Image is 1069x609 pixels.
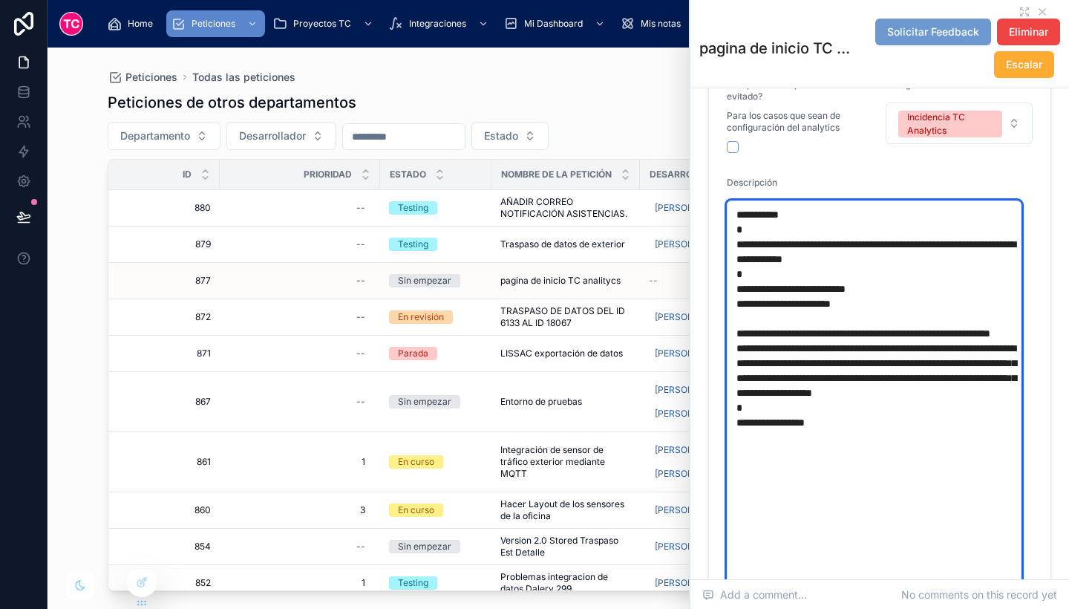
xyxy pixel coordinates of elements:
a: Peticiones [166,10,265,37]
a: Home [102,10,163,37]
a: Entorno de pruebas [500,396,631,408]
a: AÑADIR CORREO NOTIFICACIÓN ASISTENCIAS. [500,196,631,220]
a: Testing [389,201,483,215]
a: En curso [389,455,483,469]
a: Parada [389,347,483,360]
button: Eliminar [997,19,1060,45]
a: Todas las peticiones [192,70,295,85]
div: Sin empezar [398,274,451,287]
a: [PERSON_NAME] [649,199,733,217]
a: Traspaso de datos de exterior [500,238,631,250]
button: Select Button [108,122,220,150]
div: -- [356,238,365,250]
span: -- [649,275,658,287]
h1: Peticiones de otros departamentos [108,92,356,113]
a: [PERSON_NAME] [649,405,733,423]
span: Home [128,18,153,30]
div: Testing [398,576,428,590]
span: Version 2.0 Stored Traspaso Est Detalle [500,535,631,558]
a: [PERSON_NAME] [649,305,742,329]
a: [PERSON_NAME] [649,465,733,483]
a: Peticiones [108,70,177,85]
span: No comments on this record yet [901,587,1057,602]
a: 854 [126,541,211,553]
div: Testing [398,201,428,215]
span: [PERSON_NAME] [655,577,727,589]
a: [PERSON_NAME] [649,308,733,326]
span: Mis notas [641,18,681,30]
a: [PERSON_NAME][PERSON_NAME] [649,438,742,486]
span: Para los casos que sean de configuración del analytics [727,110,874,134]
div: Sin empezar [398,395,451,408]
span: Esta petición se podría haber evitado? [727,79,848,102]
span: 3 [235,504,365,516]
button: Solicitar Feedback [875,19,991,45]
span: [PERSON_NAME] [655,311,727,323]
div: Incidencia TC Analytics [907,111,993,137]
div: En revisión [398,310,444,324]
span: Integraciones [409,18,466,30]
a: -- [229,342,371,365]
a: Mi Dashboard [499,10,612,37]
a: En curso [389,504,483,517]
a: Testing [389,238,483,251]
span: LISSAC exportación de datos [500,348,623,359]
span: [PERSON_NAME] [655,468,727,480]
a: [PERSON_NAME] [649,235,733,253]
a: Mis notas [615,10,691,37]
span: Estado [484,128,518,143]
a: -- [229,390,371,414]
span: 860 [126,504,211,516]
a: 877 [126,275,211,287]
a: -- [229,232,371,256]
a: Sin empezar [389,540,483,553]
img: App logo [59,12,83,36]
span: [PERSON_NAME] [655,238,727,250]
a: -- [229,535,371,558]
a: pagina de inicio TC analitycs [500,275,631,287]
a: [PERSON_NAME] [649,345,733,362]
a: [PERSON_NAME] [649,538,733,556]
a: Problemas integracion de datos Dalery 299 [500,571,631,595]
span: Integración de sensor de tráfico exterior mediante MQTT [500,444,631,480]
a: 880 [126,202,211,214]
a: Integraciones [384,10,496,37]
span: Desarrollador [650,169,729,180]
div: -- [356,275,365,287]
span: Escalar [1006,57,1042,72]
a: 867 [126,396,211,408]
a: 852 [126,577,211,589]
a: Testing [389,576,483,590]
span: [PERSON_NAME] [655,384,727,396]
a: [PERSON_NAME] [649,441,733,459]
a: TRASPASO DE DATOS DEL ID 6133 AL ID 18067 [500,305,631,329]
a: 879 [126,238,211,250]
span: Mi Dashboard [524,18,583,30]
div: Parada [398,347,428,360]
div: -- [356,311,365,323]
span: Peticiones [192,18,235,30]
div: -- [356,541,365,553]
span: 1 [235,577,365,589]
span: Descripción [727,177,777,188]
span: 861 [126,456,211,468]
span: Eliminar [1009,25,1048,39]
a: [PERSON_NAME] [649,232,742,256]
a: 1 [229,571,371,595]
a: Sin empezar [389,274,483,287]
span: Entorno de pruebas [500,396,582,408]
span: Proyectos TC [293,18,351,30]
span: 1 [235,456,365,468]
a: -- [229,269,371,293]
button: Select Button [886,102,1033,144]
span: [PERSON_NAME] [655,504,727,516]
span: Hacer Layout de los sensores de la oficina [500,498,631,522]
span: [PERSON_NAME] [655,202,727,214]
